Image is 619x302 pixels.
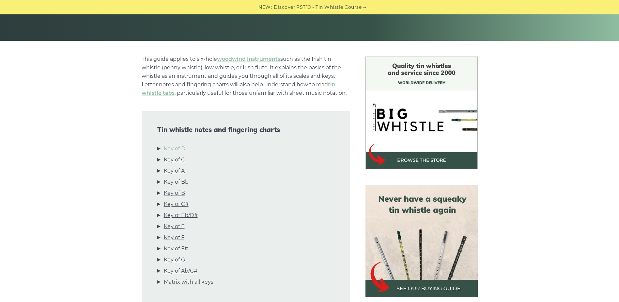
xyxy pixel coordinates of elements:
[274,4,295,11] span: Discover
[164,156,185,164] a: Key of C
[164,267,197,275] a: Key of Ab/G#
[365,57,478,169] img: BigWhistle Tin Whistle Store
[164,178,189,186] a: Key of Bb
[217,56,280,62] a: woodwind instruments
[164,278,213,286] a: Matrix with all keys
[258,4,272,11] span: NEW:
[164,200,189,209] a: Key of C#
[164,189,185,197] a: Key of B
[164,222,185,231] a: Key of E
[164,233,184,242] a: Key of F
[164,256,185,264] a: Key of G
[164,144,185,153] a: Key of D
[296,4,362,11] a: PST10 - Tin Whistle Course
[164,244,188,253] a: Key of F#
[157,126,334,134] span: Tin whistle notes and fingering charts
[365,185,478,297] img: tin whistle buying guide
[142,55,350,97] p: This guide applies to six-hole such as the Irish tin whistle (penny whistle), low whistle, or Iri...
[164,167,185,175] a: Key of A
[164,211,198,220] a: Key of Eb/D#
